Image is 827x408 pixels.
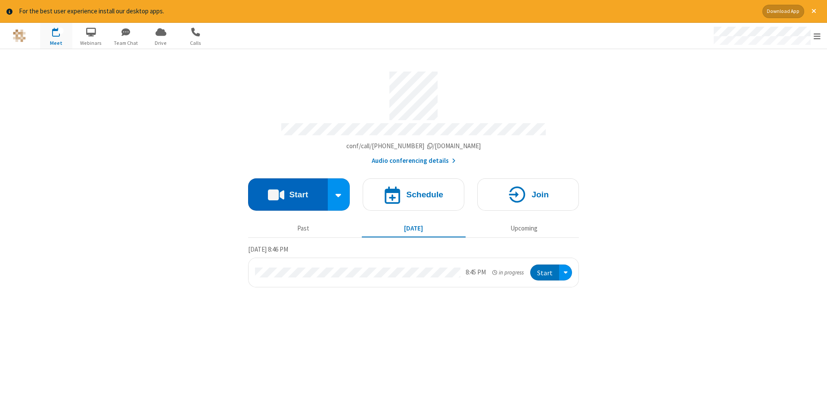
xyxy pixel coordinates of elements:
[477,178,579,211] button: Join
[180,39,212,47] span: Calls
[328,178,350,211] div: Start conference options
[559,265,572,280] div: Open menu
[472,221,576,237] button: Upcoming
[13,29,26,42] img: QA Selenium DO NOT DELETE OR CHANGE
[248,178,328,211] button: Start
[110,39,142,47] span: Team Chat
[807,5,821,18] button: Close alert
[252,221,355,237] button: Past
[19,6,756,16] div: For the best user experience install our desktop apps.
[492,268,524,277] em: in progress
[289,190,308,199] h4: Start
[40,39,72,47] span: Meet
[362,221,466,237] button: [DATE]
[372,156,456,166] button: Audio conferencing details
[363,178,464,211] button: Schedule
[145,39,177,47] span: Drive
[75,39,107,47] span: Webinars
[248,65,579,165] section: Account details
[58,28,64,34] div: 1
[248,244,579,287] section: Today's Meetings
[706,23,827,49] div: Open menu
[466,268,486,277] div: 8:45 PM
[346,141,481,151] button: Copy my meeting room linkCopy my meeting room link
[532,190,549,199] h4: Join
[346,142,481,150] span: Copy my meeting room link
[248,245,288,253] span: [DATE] 8:46 PM
[406,190,443,199] h4: Schedule
[762,5,804,18] button: Download App
[530,265,559,280] button: Start
[3,23,35,49] button: Logo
